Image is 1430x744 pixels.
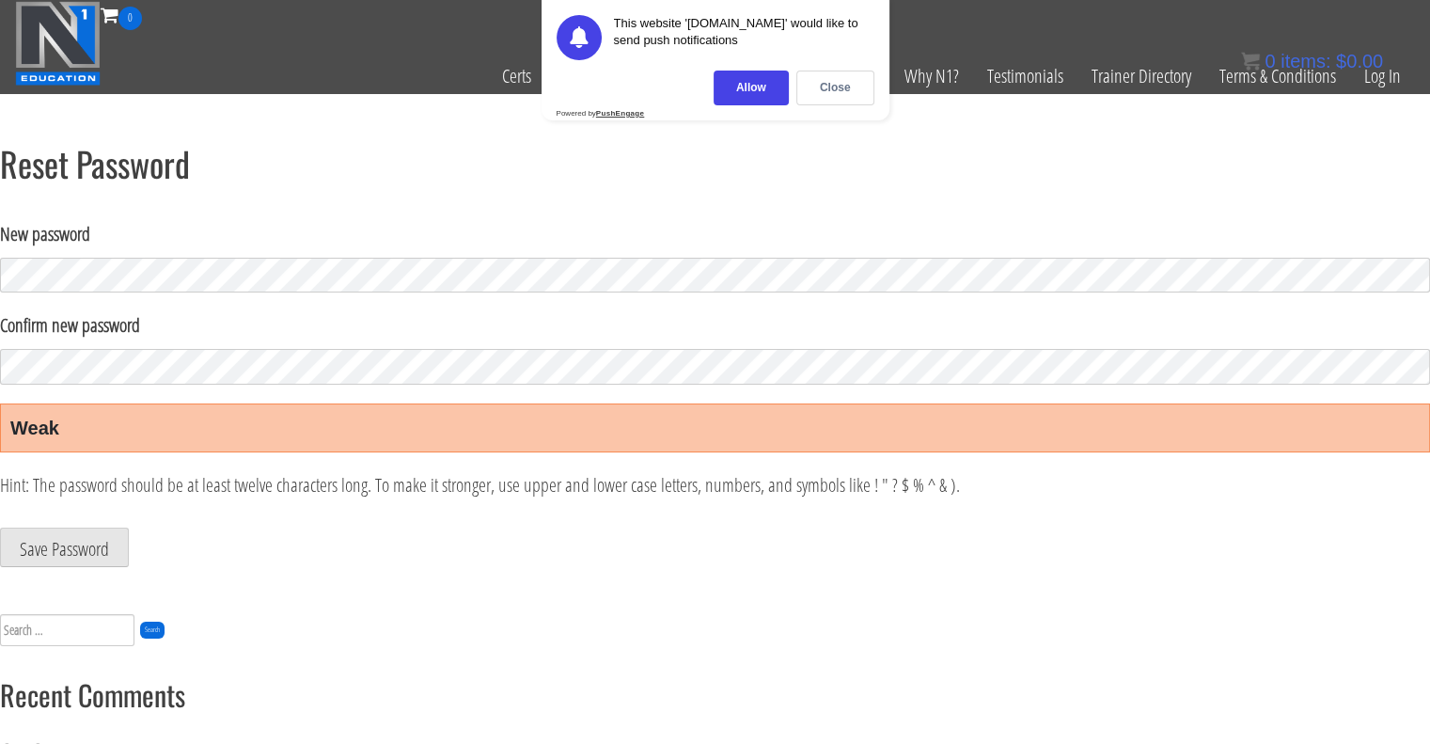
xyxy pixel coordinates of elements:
[973,30,1077,122] a: Testimonials
[557,109,645,118] div: Powered by
[596,109,644,118] strong: PushEngage
[101,2,142,27] a: 0
[118,7,142,30] span: 0
[1205,30,1350,122] a: Terms & Conditions
[15,1,101,86] img: n1-education
[1336,51,1383,71] bdi: 0.00
[1336,51,1346,71] span: $
[1077,30,1205,122] a: Trainer Directory
[1265,51,1275,71] span: 0
[140,622,165,639] input: Search
[714,71,789,105] div: Allow
[796,71,874,105] div: Close
[1241,51,1383,71] a: 0 items: $0.00
[890,30,973,122] a: Why N1?
[614,15,874,60] div: This website '[DOMAIN_NAME]' would like to send push notifications
[1241,52,1260,71] img: icon11.png
[1281,51,1330,71] span: items:
[1350,30,1415,122] a: Log In
[488,30,545,122] a: Certs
